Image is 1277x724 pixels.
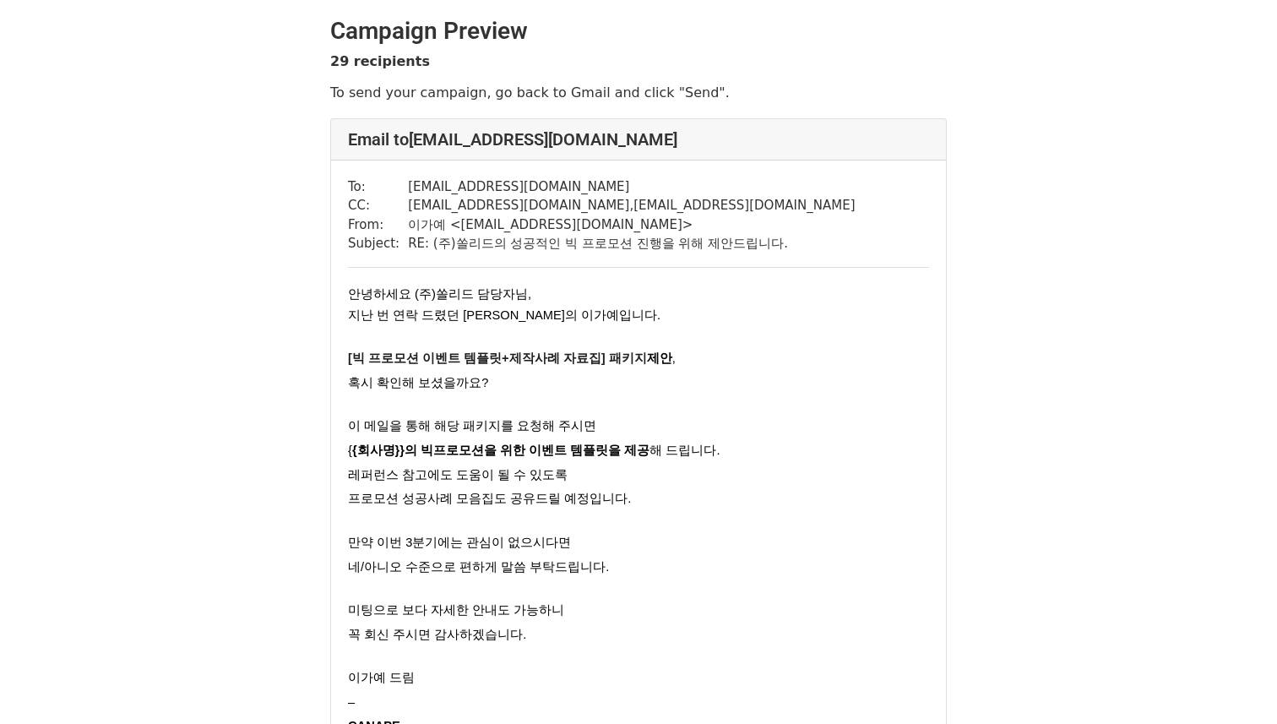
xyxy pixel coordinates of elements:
[408,196,855,215] td: [EMAIL_ADDRESS][DOMAIN_NAME] , [EMAIL_ADDRESS][DOMAIN_NAME]
[330,84,947,101] p: To send your campaign, go back to Gmail and click "Send".
[348,603,564,617] span: 미팅으로 보다 자세한 안내도 가능하니
[647,351,672,365] span: 제안
[330,53,430,69] strong: 29 recipients
[348,215,408,235] td: From:
[348,628,526,641] span: 꼭 회신 주시면 감사하겠습니다.
[348,695,355,709] span: –
[408,215,855,235] td: 이가예 < [EMAIL_ADDRESS][DOMAIN_NAME] >
[330,17,947,46] h2: Campaign Preview
[348,351,647,365] span: [빅 프로모션 이벤트 템플릿+제작사례 자료집] 패키지
[348,308,660,322] span: 지난 번 연락 드렸던 [PERSON_NAME]의 이가예입니다.
[348,560,609,574] span: 네/아니오 수준으로 편하게 말씀 부탁드립니다.
[348,234,408,253] td: Subject:
[352,444,649,457] span: {회사명}}의 빅프로모션을 위한 이벤트 템플릿을 제공
[348,468,568,482] span: 레퍼런스 참고에도 도움이 될 수 있도록
[348,376,488,389] span: 혹시 확인해 보셨을까요?
[348,129,929,150] h4: Email to [EMAIL_ADDRESS][DOMAIN_NAME]
[348,177,408,197] td: To:
[348,492,631,505] span: 프로모션 성공사례 모음집도 공유드릴 예정입니다.
[348,196,408,215] td: CC:
[649,444,720,457] span: 해 드립니다.
[408,234,855,253] td: RE: (주)쏠리드의 성공적인 빅 프로모션 진행을 위해 제안드립니다.
[348,419,596,433] span: 이 메일을 통해 해당 패키지를 요청해 주시면
[348,444,352,457] span: {
[348,287,531,301] span: 안녕하세요 (주)쏠리드 담당자님,
[348,671,415,684] span: 이가예 드림
[348,536,571,549] span: 만약 이번 3분기에는 관심이 없으시다면
[408,177,855,197] td: [EMAIL_ADDRESS][DOMAIN_NAME]
[672,351,676,365] span: ,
